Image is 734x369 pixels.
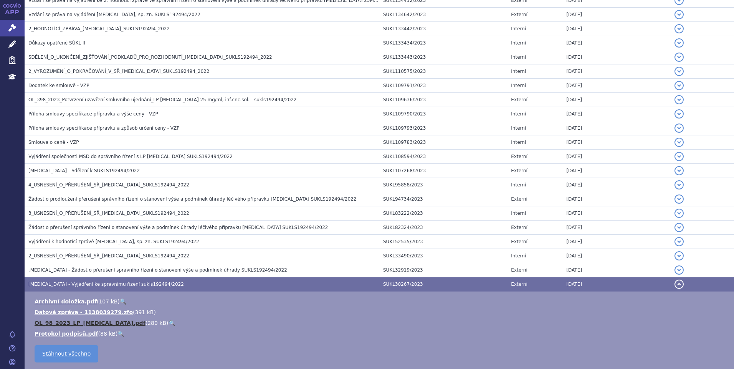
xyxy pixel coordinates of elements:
td: SUKL133434/2023 [379,36,507,50]
td: [DATE] [562,36,670,50]
span: Žádost o prodloužení přerušení správního řízení o stanovení výše a podmínek úhrady léčivého přípr... [28,196,356,202]
td: SUKL110575/2023 [379,64,507,79]
span: Externí [511,168,527,173]
span: Interní [511,83,526,88]
li: ( ) [35,298,726,305]
button: detail [674,81,684,90]
td: SUKL109790/2023 [379,107,507,121]
td: [DATE] [562,206,670,221]
button: detail [674,265,684,275]
span: OL_398_2023_Potvrzení uzavření smluvního ujednání_LP KEYTRUDA 25 mg/ml, inf.cnc.sol. - sukls19249... [28,97,297,102]
td: SUKL107268/2023 [379,164,507,178]
td: [DATE] [562,192,670,206]
td: [DATE] [562,277,670,292]
span: 391 kB [135,309,154,315]
span: Interní [511,140,526,145]
button: detail [674,67,684,76]
a: Stáhnout všechno [35,345,98,362]
button: detail [674,280,684,289]
td: SUKL33490/2023 [379,249,507,263]
td: [DATE] [562,178,670,192]
button: detail [674,209,684,218]
td: SUKL94734/2023 [379,192,507,206]
li: ( ) [35,319,726,327]
span: Vzdání se práva na vyjádření KEYTRUDA, sp. zn. SUKLS192494/2022 [28,12,200,17]
td: [DATE] [562,150,670,164]
span: Příloha smlouvy specifikace přípravku a výše ceny - VZP [28,111,158,117]
span: KEYTRUDA - Žádost o přerušení správního řízení o stanovení výše a podmínek úhrady SUKLS192494/2022 [28,267,287,273]
span: Příloha smlouvy specifikace přípravku a způsob určení ceny - VZP [28,125,180,131]
td: [DATE] [562,107,670,121]
span: Důkazy opatřené SÚKL II [28,40,85,46]
span: 2_USNESENÍ_O_PŘERUŠENÍ_SŘ_KEYTRUDA_SUKLS192494_2022 [28,253,189,259]
button: detail [674,109,684,119]
span: Externí [511,12,527,17]
button: detail [674,180,684,189]
span: Externí [511,154,527,159]
button: detail [674,53,684,62]
button: detail [674,194,684,204]
td: [DATE] [562,50,670,64]
span: Externí [511,239,527,244]
span: Externí [511,196,527,202]
span: Interní [511,40,526,46]
td: SUKL109793/2023 [379,121,507,135]
span: 4_USNESENÍ_O_PŘERUŠENÍ_SŘ_KEYTRUDA_SUKLS192494_2022 [28,182,189,188]
span: Interní [511,125,526,131]
span: Žádost o přerušení správního řízení o stanovení výše a podmínek úhrady léčivého přípravku KEYTRUD... [28,225,328,230]
td: SUKL82324/2023 [379,221,507,235]
td: [DATE] [562,135,670,150]
span: Interní [511,211,526,216]
button: detail [674,38,684,48]
span: Externí [511,267,527,273]
li: ( ) [35,308,726,316]
td: SUKL109791/2023 [379,79,507,93]
td: [DATE] [562,164,670,178]
td: [DATE] [562,249,670,263]
td: SUKL52535/2023 [379,235,507,249]
button: detail [674,10,684,19]
button: detail [674,237,684,246]
td: [DATE] [562,8,670,22]
td: [DATE] [562,79,670,93]
td: SUKL109636/2023 [379,93,507,107]
td: SUKL30267/2023 [379,277,507,292]
td: [DATE] [562,93,670,107]
span: 88 kB [100,331,116,337]
button: detail [674,138,684,147]
td: [DATE] [562,64,670,79]
td: SUKL134642/2023 [379,8,507,22]
span: Externí [511,97,527,102]
td: [DATE] [562,221,670,235]
td: SUKL95858/2023 [379,178,507,192]
td: [DATE] [562,235,670,249]
a: 🔍 [117,331,124,337]
span: Interní [511,69,526,74]
span: Interní [511,111,526,117]
span: 2_VYROZUMĚNÍ_O_POKRAČOVÁNÍ_V_SŘ_KEYTRUDA_SUKLS192494_2022 [28,69,209,74]
td: SUKL83222/2023 [379,206,507,221]
button: detail [674,223,684,232]
button: detail [674,251,684,260]
span: 3_USNESENÍ_O_PŘERUŠENÍ_SŘ_KEYTRUDA_SUKLS192494_2022 [28,211,189,216]
td: SUKL109783/2023 [379,135,507,150]
span: Interní [511,54,526,60]
a: Archivní doložka.pdf [35,298,97,305]
span: Externí [511,225,527,230]
a: Datová zpráva - 1138039279.zfo [35,309,133,315]
a: Protokol podpisů.pdf [35,331,98,337]
span: 280 kB [147,320,166,326]
span: KEYTRUDA - Sdělení k SUKLS192494/2022 [28,168,140,173]
span: Interní [511,26,526,31]
td: [DATE] [562,121,670,135]
button: detail [674,124,684,133]
span: Externí [511,282,527,287]
button: detail [674,166,684,175]
span: Smlouva o ceně - VZP [28,140,79,145]
span: Keytruda - Vyjádření ke správnímu řízení sukls192494/2022 [28,282,184,287]
a: 🔍 [169,320,175,326]
button: detail [674,24,684,33]
td: SUKL32919/2023 [379,263,507,277]
a: 🔍 [120,298,126,305]
a: OL_98_2023_LP_[MEDICAL_DATA].pdf [35,320,145,326]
